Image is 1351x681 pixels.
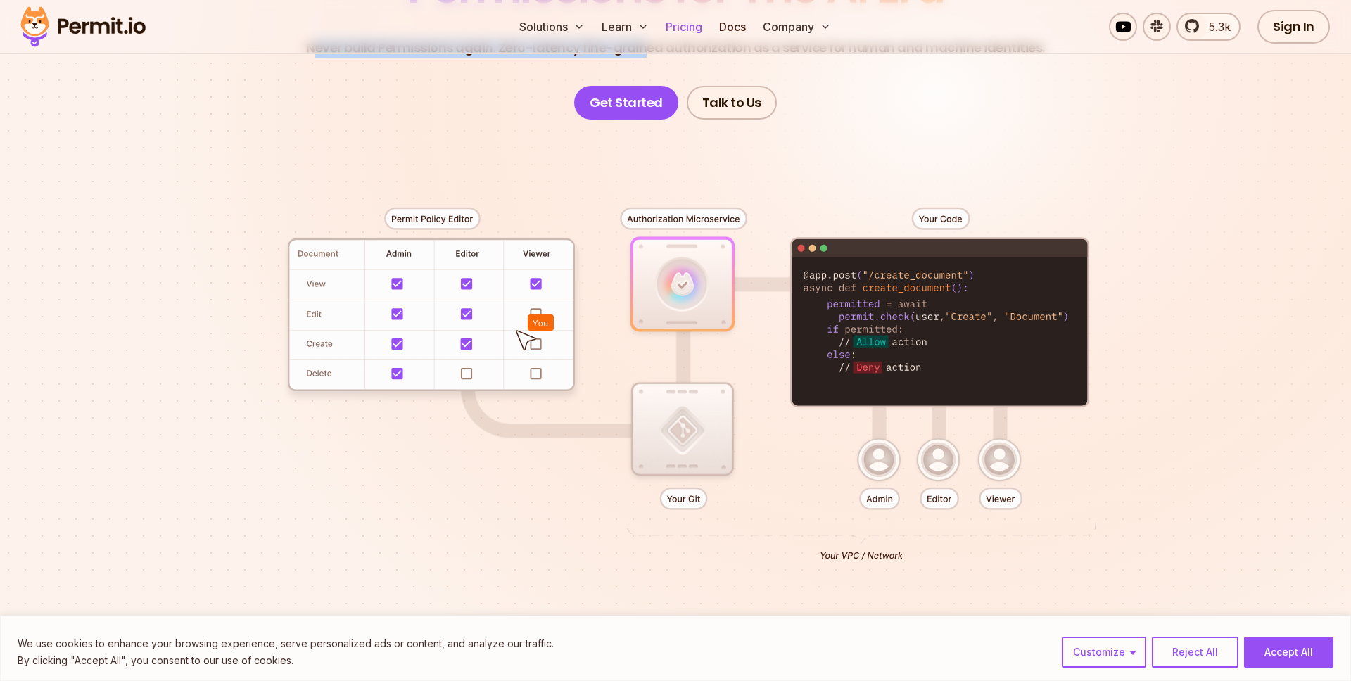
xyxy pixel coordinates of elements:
[1176,13,1241,41] a: 5.3k
[1244,637,1333,668] button: Accept All
[596,13,654,41] button: Learn
[1257,10,1330,44] a: Sign In
[18,635,554,652] p: We use cookies to enhance your browsing experience, serve personalized ads or content, and analyz...
[660,13,708,41] a: Pricing
[1062,637,1146,668] button: Customize
[1152,637,1238,668] button: Reject All
[14,3,152,51] img: Permit logo
[514,13,590,41] button: Solutions
[18,652,554,669] p: By clicking "Accept All", you consent to our use of cookies.
[757,13,837,41] button: Company
[1200,18,1231,35] span: 5.3k
[687,86,777,120] a: Talk to Us
[574,86,678,120] a: Get Started
[713,13,751,41] a: Docs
